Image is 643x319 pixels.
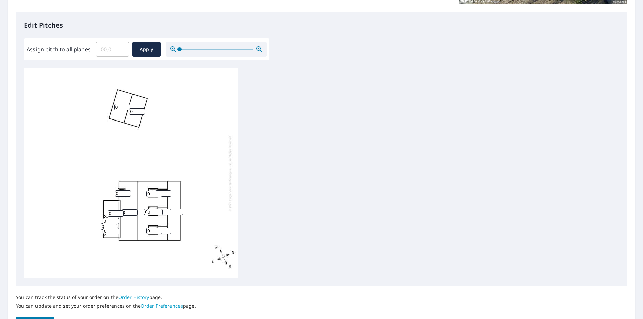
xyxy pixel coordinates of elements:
p: You can update and set your order preferences on the page. [16,303,196,309]
a: Order History [118,294,149,300]
button: Apply [132,42,161,57]
input: 00.0 [96,40,129,59]
a: Order Preferences [141,303,183,309]
p: You can track the status of your order on the page. [16,294,196,300]
span: Apply [138,45,155,54]
label: Assign pitch to all planes [27,45,91,53]
p: Edit Pitches [24,20,619,30]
